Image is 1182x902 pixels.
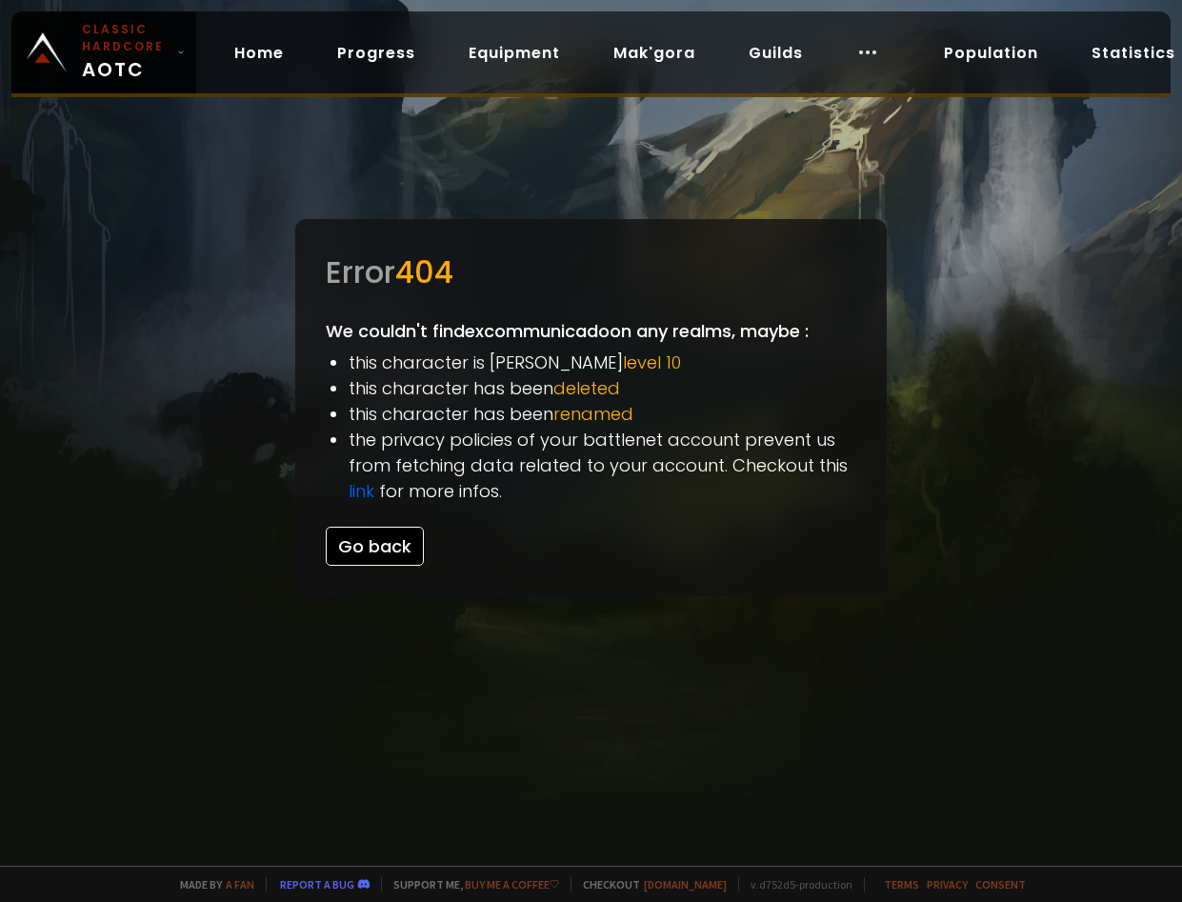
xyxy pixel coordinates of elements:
[453,33,575,72] a: Equipment
[349,375,856,401] li: this character has been
[82,21,170,84] span: AOTC
[326,534,424,558] a: Go back
[571,877,727,892] span: Checkout
[349,350,856,375] li: this character is [PERSON_NAME]
[644,877,727,892] a: [DOMAIN_NAME]
[884,877,919,892] a: Terms
[295,219,887,596] div: We couldn't find excommunicado on any realms, maybe :
[11,11,196,93] a: Classic HardcoreAOTC
[975,877,1026,892] a: Consent
[82,21,170,55] small: Classic Hardcore
[226,877,254,892] a: a fan
[553,402,633,426] span: renamed
[322,33,431,72] a: Progress
[280,877,354,892] a: Report a bug
[349,479,374,503] a: link
[465,877,559,892] a: Buy me a coffee
[927,877,968,892] a: Privacy
[349,427,856,504] li: the privacy policies of your battlenet account prevent us from fetching data related to your acco...
[349,401,856,427] li: this character has been
[219,33,299,72] a: Home
[395,251,453,293] span: 404
[553,376,620,400] span: deleted
[623,351,681,374] span: level 10
[326,527,424,566] button: Go back
[733,33,818,72] a: Guilds
[169,877,254,892] span: Made by
[929,33,1053,72] a: Population
[381,877,559,892] span: Support me,
[738,877,852,892] span: v. d752d5 - production
[598,33,711,72] a: Mak'gora
[326,250,856,295] div: Error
